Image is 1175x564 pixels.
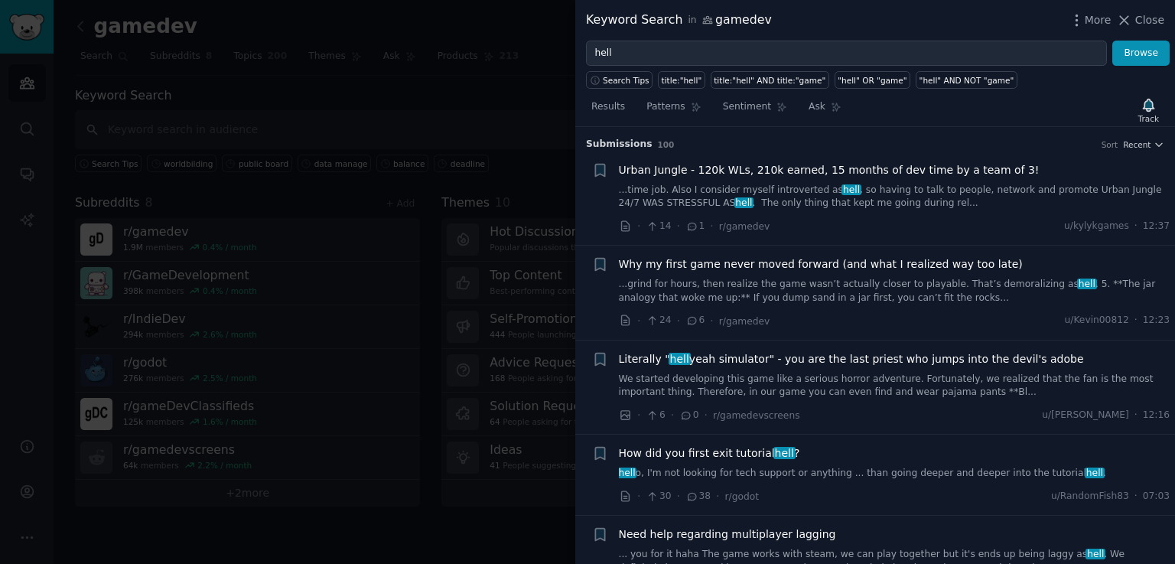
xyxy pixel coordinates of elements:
[1123,139,1164,150] button: Recent
[1112,41,1170,67] button: Browse
[679,409,698,422] span: 0
[1138,113,1159,124] div: Track
[646,409,665,422] span: 6
[803,95,847,126] a: Ask
[586,95,630,126] a: Results
[841,184,861,195] span: hell
[637,313,640,329] span: ·
[1085,549,1105,559] span: hell
[809,100,825,114] span: Ask
[619,445,800,461] span: How did you first exit tutorial ?
[586,138,653,152] span: Submission s
[637,488,640,504] span: ·
[1102,139,1118,150] div: Sort
[619,162,1040,178] a: Urban Jungle - 120k WLs, 210k earned, 15 months of dev time by a team of 3!
[773,447,796,459] span: hell
[1143,490,1170,504] span: 07:03
[710,313,713,329] span: ·
[641,95,706,126] a: Patterns
[646,314,671,328] span: 24
[637,407,640,423] span: ·
[1051,490,1129,504] span: u/RandomFish83
[688,14,696,28] span: in
[646,490,671,504] span: 30
[671,407,674,423] span: ·
[662,75,702,86] div: title:"hell"
[637,218,640,234] span: ·
[1134,220,1138,233] span: ·
[685,220,705,233] span: 1
[619,373,1170,399] a: We started developing this game like a serious horror adventure. Fortunately, we realized that th...
[1064,220,1129,233] span: u/kylykgames
[685,314,705,328] span: 6
[711,71,829,89] a: title:"hell" AND title:"game"
[1134,490,1138,504] span: ·
[619,278,1170,305] a: ...grind for hours, then realize the game wasn’t actually closer to playable. That’s demoralizing...
[677,313,680,329] span: ·
[1143,409,1170,422] span: 12:16
[603,75,649,86] span: Search Tips
[658,71,705,89] a: title:"hell"
[619,351,1084,367] a: Literally "hellyeah simulator" - you are the last priest who jumps into the devil's adobe
[646,220,671,233] span: 14
[734,197,754,208] span: hell
[835,71,910,89] a: "hell" OR "game"
[586,11,772,30] div: Keyword Search gamedev
[838,75,906,86] div: "hell" OR "game"
[1133,94,1164,126] button: Track
[619,184,1170,210] a: ...time job. Also I consider myself introverted ashell, so having to talk to people, network and ...
[1143,220,1170,233] span: 12:37
[719,316,770,327] span: r/gamedev
[725,491,760,502] span: r/godot
[591,100,625,114] span: Results
[685,490,711,504] span: 38
[719,221,770,232] span: r/gamedev
[619,527,836,543] a: Need help regarding multiplayer lagging
[586,71,653,89] button: Search Tips
[1065,314,1129,328] span: u/Kevin00812
[1069,12,1112,28] button: More
[916,71,1017,89] a: "hell" AND NOT "game"
[1042,409,1129,422] span: u/[PERSON_NAME]
[619,467,1170,481] a: hello, I'm not looking for tech support or anything ... than going deeper and deeper into the tut...
[1085,12,1112,28] span: More
[1135,12,1164,28] span: Close
[713,410,800,421] span: r/gamedevscreens
[919,75,1014,86] div: "hell" AND NOT "game"
[669,353,691,365] span: hell
[1116,12,1164,28] button: Close
[658,140,675,149] span: 100
[619,256,1023,272] a: Why my first game never moved forward (and what I realized way too late)
[677,488,680,504] span: ·
[617,468,637,478] span: hell
[1085,468,1105,478] span: hell
[677,218,680,234] span: ·
[710,218,713,234] span: ·
[1134,314,1138,328] span: ·
[705,407,708,423] span: ·
[1134,409,1138,422] span: ·
[716,488,719,504] span: ·
[586,41,1107,67] input: Try a keyword related to your business
[646,100,685,114] span: Patterns
[723,100,771,114] span: Sentiment
[1143,314,1170,328] span: 12:23
[619,445,800,461] a: How did you first exit tutorialhell?
[619,351,1084,367] span: Literally " yeah simulator" - you are the last priest who jumps into the devil's adobe
[714,75,825,86] div: title:"hell" AND title:"game"
[1123,139,1151,150] span: Recent
[1077,279,1097,289] span: hell
[718,95,793,126] a: Sentiment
